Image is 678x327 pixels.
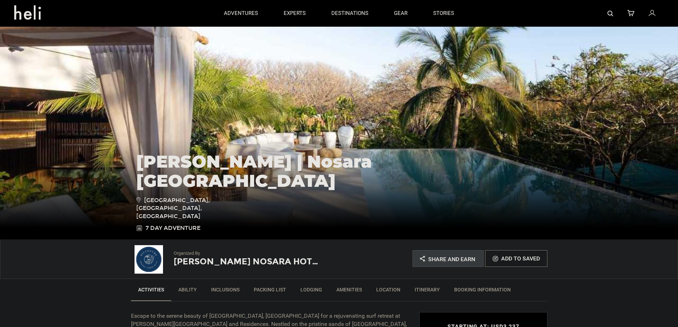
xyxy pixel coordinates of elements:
[408,283,447,300] a: Itinerary
[224,10,258,17] p: adventures
[369,283,408,300] a: Location
[146,224,200,232] span: 7 Day Adventure
[608,11,613,16] img: search-bar-icon.svg
[331,10,368,17] p: destinations
[501,255,540,262] span: Add To Saved
[136,196,238,221] span: [GEOGRAPHIC_DATA], [GEOGRAPHIC_DATA], [GEOGRAPHIC_DATA]
[329,283,369,300] a: Amenities
[293,283,329,300] a: Lodging
[447,283,518,300] a: BOOKING INFORMATION
[174,257,320,266] h2: [PERSON_NAME] Nosara Hotel & Residencies
[131,283,171,301] a: Activities
[247,283,293,300] a: Packing List
[136,152,542,190] h1: [PERSON_NAME] | Nosara [GEOGRAPHIC_DATA]
[131,245,167,274] img: f62df2dec1807a6ab12c884446e39582.png
[171,283,204,300] a: Ability
[284,10,306,17] p: experts
[174,250,320,257] p: Organized By
[204,283,247,300] a: Inclusions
